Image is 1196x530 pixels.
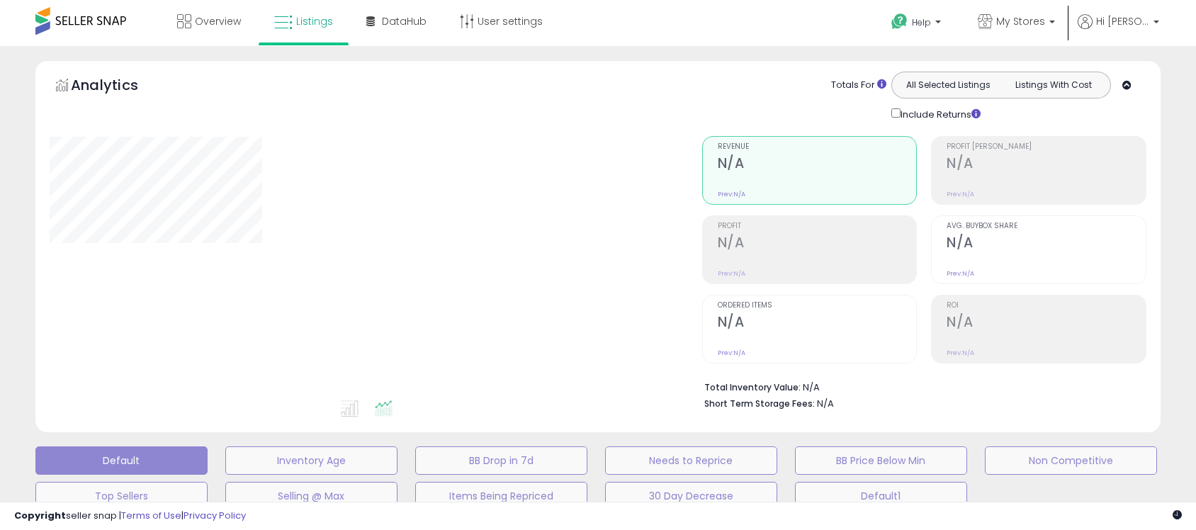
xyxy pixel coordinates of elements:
[14,509,246,523] div: seller snap | |
[947,190,974,198] small: Prev: N/A
[996,14,1045,28] span: My Stores
[35,446,208,475] button: Default
[947,143,1146,151] span: Profit [PERSON_NAME]
[896,76,1001,94] button: All Selected Listings
[881,106,998,122] div: Include Returns
[35,482,208,510] button: Top Sellers
[947,314,1146,333] h2: N/A
[880,2,955,46] a: Help
[795,482,967,510] button: Default1
[718,269,745,278] small: Prev: N/A
[415,446,587,475] button: BB Drop in 7d
[718,190,745,198] small: Prev: N/A
[891,13,908,30] i: Get Help
[947,269,974,278] small: Prev: N/A
[718,155,917,174] h2: N/A
[225,446,397,475] button: Inventory Age
[14,509,66,522] strong: Copyright
[912,16,931,28] span: Help
[1078,14,1159,46] a: Hi [PERSON_NAME]
[1096,14,1149,28] span: Hi [PERSON_NAME]
[718,235,917,254] h2: N/A
[605,446,777,475] button: Needs to Reprice
[947,302,1146,310] span: ROI
[985,446,1157,475] button: Non Competitive
[195,14,241,28] span: Overview
[382,14,427,28] span: DataHub
[718,143,917,151] span: Revenue
[704,378,1136,395] li: N/A
[718,302,917,310] span: Ordered Items
[1000,76,1106,94] button: Listings With Cost
[718,349,745,357] small: Prev: N/A
[605,482,777,510] button: 30 Day Decrease
[184,509,246,522] a: Privacy Policy
[704,381,801,393] b: Total Inventory Value:
[415,482,587,510] button: Items Being Repriced
[296,14,333,28] span: Listings
[795,446,967,475] button: BB Price Below Min
[121,509,181,522] a: Terms of Use
[947,349,974,357] small: Prev: N/A
[71,75,166,98] h5: Analytics
[225,482,397,510] button: Selling @ Max
[718,222,917,230] span: Profit
[817,397,834,410] span: N/A
[947,235,1146,254] h2: N/A
[704,397,815,410] b: Short Term Storage Fees:
[947,222,1146,230] span: Avg. Buybox Share
[947,155,1146,174] h2: N/A
[718,314,917,333] h2: N/A
[831,79,886,92] div: Totals For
